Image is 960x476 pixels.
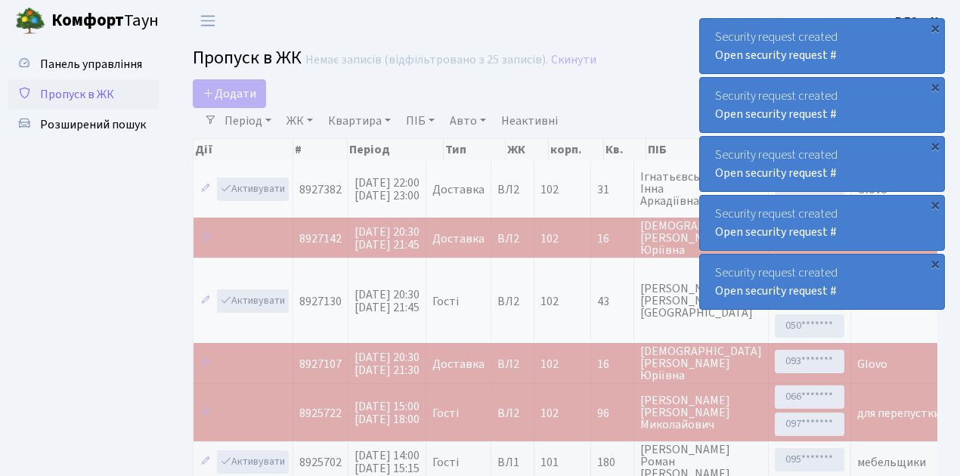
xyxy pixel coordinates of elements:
[355,286,420,316] span: [DATE] 20:30 [DATE] 21:45
[497,295,528,308] span: ВЛ2
[597,295,627,308] span: 43
[540,405,559,422] span: 102
[348,139,444,160] th: Період
[8,110,159,140] a: Розширений пошук
[604,139,646,160] th: Кв.
[640,220,762,256] span: [DEMOGRAPHIC_DATA] [PERSON_NAME] Юріївна
[218,108,277,134] a: Період
[51,8,159,34] span: Таун
[299,454,342,471] span: 8925702
[927,256,943,271] div: ×
[497,456,528,468] span: ВЛ1
[495,108,564,134] a: Неактивні
[927,79,943,94] div: ×
[497,407,528,419] span: ВЛ2
[646,139,739,160] th: ПІБ
[549,139,604,160] th: корп.
[194,139,293,160] th: Дії
[189,8,227,33] button: Переключити навігацію
[927,138,943,153] div: ×
[497,184,528,196] span: ВЛ2
[299,405,342,422] span: 8925722
[217,178,289,201] a: Активувати
[203,85,256,102] span: Додати
[857,454,926,471] span: мебельщики
[700,137,944,191] div: Security request created
[15,6,45,36] img: logo.png
[700,196,944,250] div: Security request created
[400,108,441,134] a: ПІБ
[299,181,342,198] span: 8927382
[432,407,459,419] span: Гості
[299,293,342,310] span: 8927130
[506,139,549,160] th: ЖК
[217,289,289,313] a: Активувати
[715,106,837,122] a: Open security request #
[551,53,596,67] a: Скинути
[597,233,627,245] span: 16
[715,47,837,63] a: Open security request #
[322,108,397,134] a: Квартира
[715,283,837,299] a: Open security request #
[432,184,485,196] span: Доставка
[700,255,944,309] div: Security request created
[355,224,420,253] span: [DATE] 20:30 [DATE] 21:45
[280,108,319,134] a: ЖК
[444,139,506,160] th: Тип
[540,356,559,372] span: 102
[700,78,944,132] div: Security request created
[355,175,420,204] span: [DATE] 22:00 [DATE] 23:00
[927,197,943,212] div: ×
[432,233,485,245] span: Доставка
[497,233,528,245] span: ВЛ2
[40,86,114,103] span: Пропуск в ЖК
[51,8,124,32] b: Комфорт
[293,139,348,160] th: #
[857,356,887,372] span: Glovo
[299,356,342,372] span: 8927107
[640,171,762,207] span: Ігнатьєвська Інна Аркадіївна
[444,108,492,134] a: Авто
[715,224,837,240] a: Open security request #
[640,394,762,431] span: [PERSON_NAME] [PERSON_NAME] Миколайович
[597,456,627,468] span: 180
[927,20,943,36] div: ×
[640,345,762,382] span: [DEMOGRAPHIC_DATA] [PERSON_NAME] Юріївна
[355,349,420,379] span: [DATE] 20:30 [DATE] 21:30
[299,230,342,247] span: 8927142
[640,283,762,319] span: [PERSON_NAME] [PERSON_NAME] [GEOGRAPHIC_DATA]
[193,79,266,108] a: Додати
[540,293,559,310] span: 102
[715,165,837,181] a: Open security request #
[597,184,627,196] span: 31
[432,295,459,308] span: Гості
[895,12,942,30] a: ВЛ2 -. К.
[432,456,459,468] span: Гості
[217,450,289,474] a: Активувати
[597,358,627,370] span: 16
[8,79,159,110] a: Пропуск в ЖК
[540,454,559,471] span: 101
[597,407,627,419] span: 96
[895,13,942,29] b: ВЛ2 -. К.
[432,358,485,370] span: Доставка
[540,181,559,198] span: 102
[540,230,559,247] span: 102
[700,19,944,73] div: Security request created
[305,53,548,67] div: Немає записів (відфільтровано з 25 записів).
[355,398,420,428] span: [DATE] 15:00 [DATE] 18:00
[497,358,528,370] span: ВЛ2
[193,45,302,71] span: Пропуск в ЖК
[8,49,159,79] a: Панель управління
[40,116,146,133] span: Розширений пошук
[40,56,142,73] span: Панель управління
